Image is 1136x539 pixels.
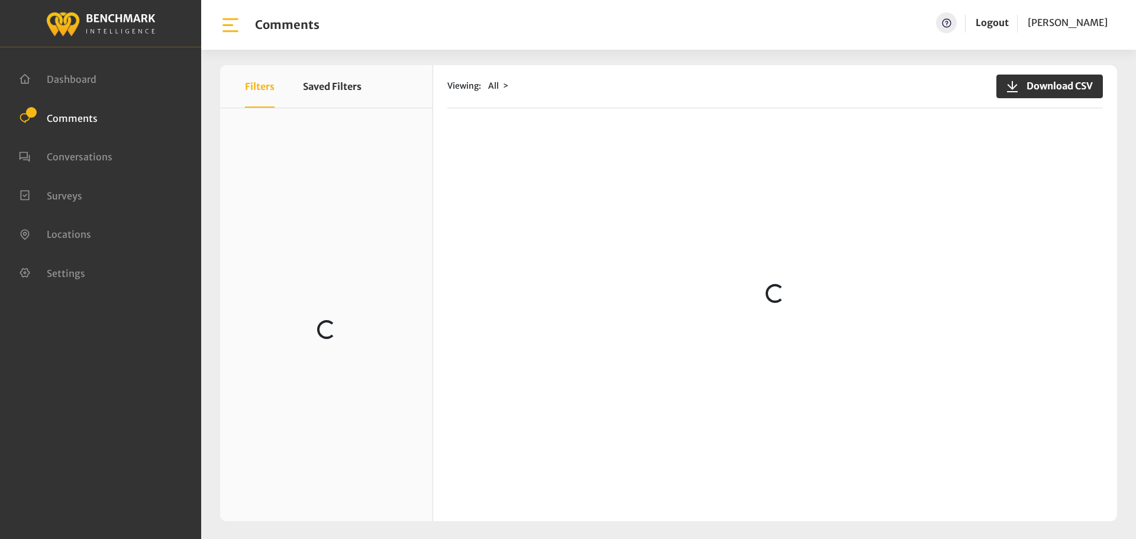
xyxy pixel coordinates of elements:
a: [PERSON_NAME] [1028,12,1108,33]
span: [PERSON_NAME] [1028,17,1108,28]
a: Surveys [19,189,82,201]
a: Comments [19,111,98,123]
button: Download CSV [996,75,1103,98]
a: Logout [976,17,1009,28]
button: Saved Filters [303,65,362,108]
span: Download CSV [1019,79,1093,93]
h1: Comments [255,18,319,32]
button: Filters [245,65,275,108]
a: Logout [976,12,1009,33]
span: Comments [47,112,98,124]
span: Locations [47,228,91,240]
span: Surveys [47,189,82,201]
span: Settings [47,267,85,279]
span: Dashboard [47,73,96,85]
img: benchmark [46,9,156,38]
img: bar [220,15,241,35]
a: Conversations [19,150,112,162]
span: Viewing: [447,80,481,92]
a: Settings [19,266,85,278]
a: Locations [19,227,91,239]
span: All [488,80,499,91]
span: Conversations [47,151,112,163]
a: Dashboard [19,72,96,84]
